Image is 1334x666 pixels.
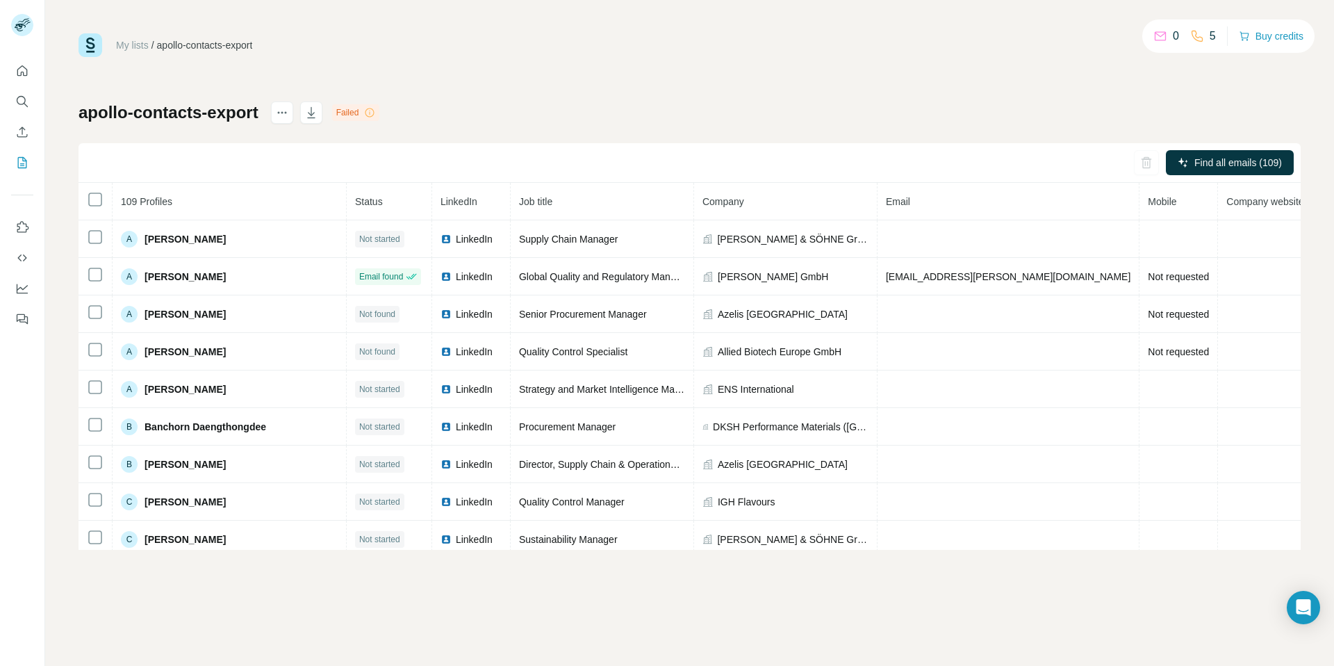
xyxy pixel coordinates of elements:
[79,33,102,57] img: Surfe Logo
[718,495,775,509] span: IGH Flavours
[121,231,138,247] div: A
[359,533,400,546] span: Not started
[1173,28,1179,44] p: 0
[440,384,452,395] img: LinkedIn logo
[79,101,258,124] h1: apollo-contacts-export
[359,383,400,396] span: Not started
[702,196,744,207] span: Company
[359,458,400,471] span: Not started
[359,346,395,358] span: Not found
[11,307,33,332] button: Feedback
[355,196,383,207] span: Status
[359,308,395,320] span: Not found
[11,276,33,301] button: Dashboard
[519,196,552,207] span: Job title
[718,457,848,471] span: Azelis [GEOGRAPHIC_DATA]
[1148,196,1176,207] span: Mobile
[440,346,452,357] img: LinkedIn logo
[359,421,400,433] span: Not started
[456,232,493,246] span: LinkedIn
[519,459,727,470] span: Director, Supply Chain & Operational Excellence
[456,307,493,321] span: LinkedIn
[11,120,33,145] button: Enrich CSV
[440,496,452,507] img: LinkedIn logo
[1226,196,1303,207] span: Company website
[145,495,226,509] span: [PERSON_NAME]
[145,382,226,396] span: [PERSON_NAME]
[359,496,400,508] span: Not started
[1148,309,1209,320] span: Not requested
[121,306,138,323] div: A
[519,496,625,507] span: Quality Control Manager
[456,533,493,546] span: LinkedIn
[519,421,616,432] span: Procurement Manager
[151,38,154,52] li: /
[456,457,493,471] span: LinkedIn
[145,533,226,546] span: [PERSON_NAME]
[1166,150,1294,175] button: Find all emails (109)
[121,531,138,548] div: C
[519,346,627,357] span: Quality Control Specialist
[440,459,452,470] img: LinkedIn logo
[519,309,647,320] span: Senior Procurement Manager
[145,270,226,284] span: [PERSON_NAME]
[456,345,493,359] span: LinkedIn
[11,89,33,114] button: Search
[1287,591,1320,624] div: Open Intercom Messenger
[718,270,828,284] span: [PERSON_NAME] GmbH
[440,234,452,245] img: LinkedIn logo
[519,234,618,245] span: Supply Chain Manager
[145,307,226,321] span: [PERSON_NAME]
[121,268,138,285] div: A
[456,495,493,509] span: LinkedIn
[440,534,452,545] img: LinkedIn logo
[11,245,33,270] button: Use Surfe API
[145,457,226,471] span: [PERSON_NAME]
[717,232,868,246] span: [PERSON_NAME] & SÖHNE Group
[519,384,700,395] span: Strategy and Market Intelligence Manager
[271,101,293,124] button: actions
[332,104,380,121] div: Failed
[886,271,1130,282] span: [EMAIL_ADDRESS][PERSON_NAME][DOMAIN_NAME]
[145,345,226,359] span: [PERSON_NAME]
[1239,26,1303,46] button: Buy credits
[116,40,149,51] a: My lists
[713,420,868,434] span: DKSH Performance Materials ([GEOGRAPHIC_DATA]) Limited
[718,345,841,359] span: Allied Biotech Europe GmbH
[359,270,403,283] span: Email found
[121,456,138,473] div: B
[1148,346,1209,357] span: Not requested
[1148,271,1209,282] span: Not requested
[11,150,33,175] button: My lists
[456,270,493,284] span: LinkedIn
[886,196,910,207] span: Email
[456,420,493,434] span: LinkedIn
[440,271,452,282] img: LinkedIn logo
[121,343,138,360] div: A
[121,381,138,398] div: A
[145,232,226,246] span: [PERSON_NAME]
[121,419,138,435] div: B
[440,196,477,207] span: LinkedIn
[440,309,452,320] img: LinkedIn logo
[718,307,848,321] span: Azelis [GEOGRAPHIC_DATA]
[718,382,794,396] span: ENS International
[519,534,618,545] span: Sustainability Manager
[11,215,33,240] button: Use Surfe on LinkedIn
[440,421,452,432] img: LinkedIn logo
[519,271,690,282] span: Global Quality and Regulatory Manager
[121,196,172,207] span: 109 Profiles
[456,382,493,396] span: LinkedIn
[145,420,266,434] span: Banchorn Daengthongdee
[157,38,253,52] div: apollo-contacts-export
[359,233,400,245] span: Not started
[11,58,33,83] button: Quick start
[717,533,868,546] span: [PERSON_NAME] & SÖHNE Group
[1210,28,1216,44] p: 5
[121,494,138,510] div: C
[1194,156,1282,170] span: Find all emails (109)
